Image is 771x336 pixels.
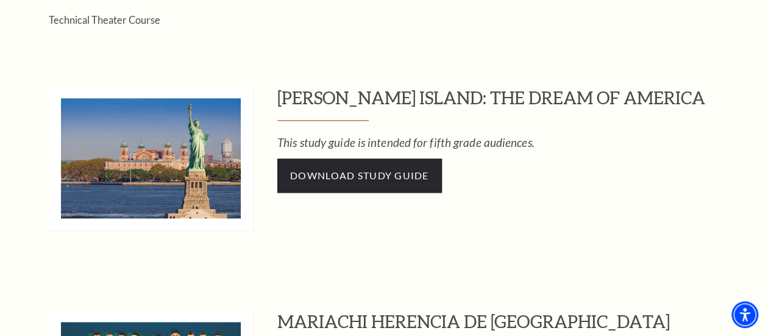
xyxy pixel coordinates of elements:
span: Download Study Guide [290,170,429,181]
h3: [PERSON_NAME] ISLAND: THE DREAM OF AMERICA [277,86,759,121]
em: This study guide is intended for fifth grade audiences. [277,135,535,149]
div: Accessibility Menu [731,301,758,328]
a: Technical Theater Course [49,14,160,26]
img: ELLIS ISLAND: THE DREAM OF AMERICA [49,86,253,231]
a: Download Study Guide - open in a new tab [277,159,442,193]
